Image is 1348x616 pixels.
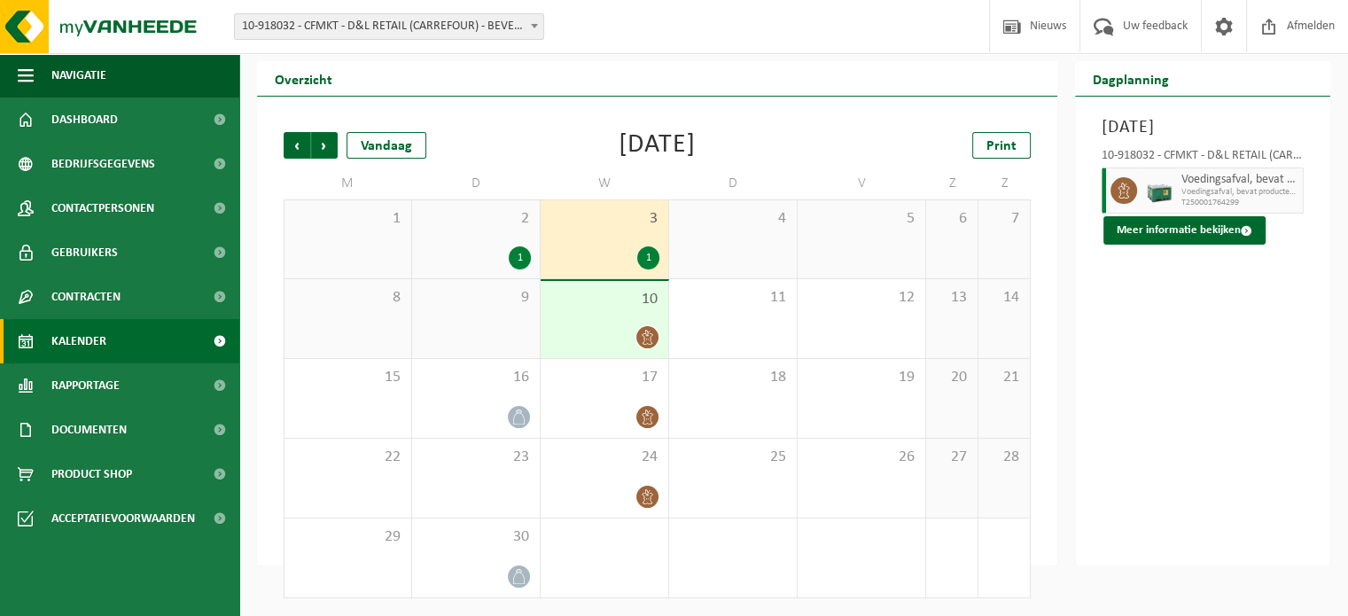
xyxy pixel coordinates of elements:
[806,209,916,229] span: 5
[1102,150,1304,168] div: 10-918032 - CFMKT - D&L RETAIL (CARREFOUR) - BEVEREN-WAAS
[678,288,788,308] span: 11
[509,246,531,269] div: 1
[1102,114,1304,141] h3: [DATE]
[235,14,543,39] span: 10-918032 - CFMKT - D&L RETAIL (CARREFOUR) - BEVEREN-WAAS
[806,288,916,308] span: 12
[412,168,541,199] td: D
[978,168,1031,199] td: Z
[1181,198,1298,208] span: T250001764299
[926,168,978,199] td: Z
[987,368,1021,387] span: 21
[234,13,544,40] span: 10-918032 - CFMKT - D&L RETAIL (CARREFOUR) - BEVEREN-WAAS
[1181,173,1298,187] span: Voedingsafval, bevat producten van dierlijke oorsprong, gemengde verpakking (exclusief glas), cat...
[549,290,659,309] span: 10
[51,142,155,186] span: Bedrijfsgegevens
[972,132,1031,159] a: Print
[669,168,798,199] td: D
[51,452,132,496] span: Product Shop
[987,448,1021,467] span: 28
[935,448,969,467] span: 27
[986,139,1017,153] span: Print
[421,288,531,308] span: 9
[51,97,118,142] span: Dashboard
[284,168,412,199] td: M
[51,186,154,230] span: Contactpersonen
[421,368,531,387] span: 16
[987,209,1021,229] span: 7
[51,230,118,275] span: Gebruikers
[806,368,916,387] span: 19
[51,319,106,363] span: Kalender
[284,132,310,159] span: Vorige
[987,288,1021,308] span: 14
[1146,177,1173,204] img: PB-LB-0680-HPE-GN-01
[678,368,788,387] span: 18
[935,209,969,229] span: 6
[935,368,969,387] span: 20
[1075,61,1187,96] h2: Dagplanning
[51,275,121,319] span: Contracten
[798,168,926,199] td: V
[51,363,120,408] span: Rapportage
[257,61,350,96] h2: Overzicht
[293,448,402,467] span: 22
[293,527,402,547] span: 29
[293,209,402,229] span: 1
[293,288,402,308] span: 8
[549,209,659,229] span: 3
[293,368,402,387] span: 15
[1181,187,1298,198] span: Voedingsafval, bevat producten van dierlijke oorsprong, geme
[678,448,788,467] span: 25
[347,132,426,159] div: Vandaag
[541,168,669,199] td: W
[51,496,195,541] span: Acceptatievoorwaarden
[1103,216,1266,245] button: Meer informatie bekijken
[806,448,916,467] span: 26
[421,209,531,229] span: 2
[51,53,106,97] span: Navigatie
[421,448,531,467] span: 23
[311,132,338,159] span: Volgende
[549,448,659,467] span: 24
[549,368,659,387] span: 17
[935,288,969,308] span: 13
[637,246,659,269] div: 1
[421,527,531,547] span: 30
[678,209,788,229] span: 4
[51,408,127,452] span: Documenten
[619,132,696,159] div: [DATE]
